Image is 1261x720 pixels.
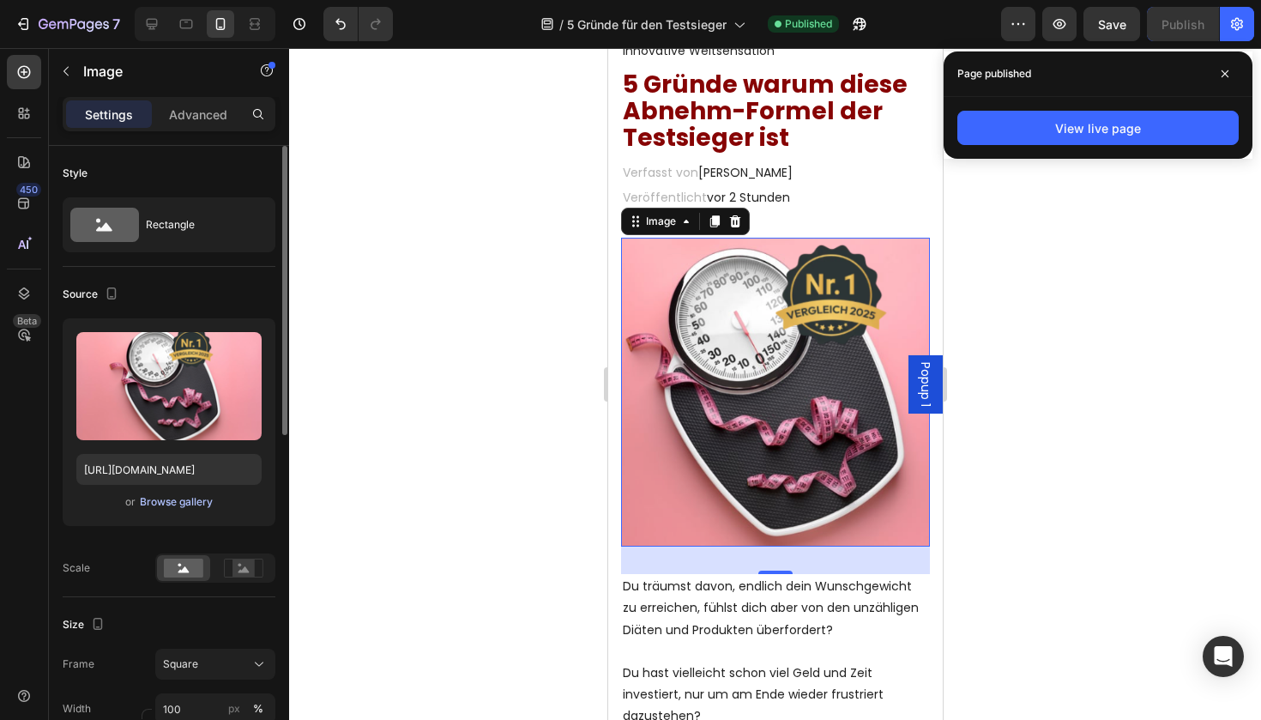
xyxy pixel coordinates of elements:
[85,106,133,124] p: Settings
[63,166,87,181] div: Style
[140,494,213,510] div: Browse gallery
[76,332,262,440] img: preview-image
[323,7,393,41] div: Undo/Redo
[1098,17,1126,32] span: Save
[16,183,41,197] div: 450
[224,699,244,719] button: %
[567,15,727,33] span: 5 Gründe für den Testsieger
[63,283,122,306] div: Source
[248,699,268,719] button: px
[125,492,136,512] span: or
[957,111,1239,145] button: View live page
[15,614,320,680] p: Du hast vielleicht schon viel Geld und Zeit investiert, nur um am Ende wieder frustriert dazustehen?
[1203,636,1244,677] div: Open Intercom Messenger
[155,649,275,680] button: Square
[163,656,198,672] span: Square
[13,314,41,328] div: Beta
[608,48,943,720] iframe: Design area
[228,701,240,717] div: px
[1161,15,1204,33] div: Publish
[63,701,91,717] label: Width
[559,15,564,33] span: /
[1147,7,1219,41] button: Publish
[1083,7,1140,41] button: Save
[957,65,1031,82] p: Page published
[169,106,227,124] p: Advanced
[253,701,263,717] div: %
[76,454,262,485] input: https://example.com/image.jpg
[7,7,128,41] button: 7
[146,205,250,245] div: Rectangle
[139,493,214,511] button: Browse gallery
[63,656,94,672] label: Frame
[63,560,90,576] div: Scale
[112,14,120,34] p: 7
[1055,119,1141,137] div: View live page
[63,614,108,637] div: Size
[785,16,832,32] span: Published
[83,61,229,82] p: Image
